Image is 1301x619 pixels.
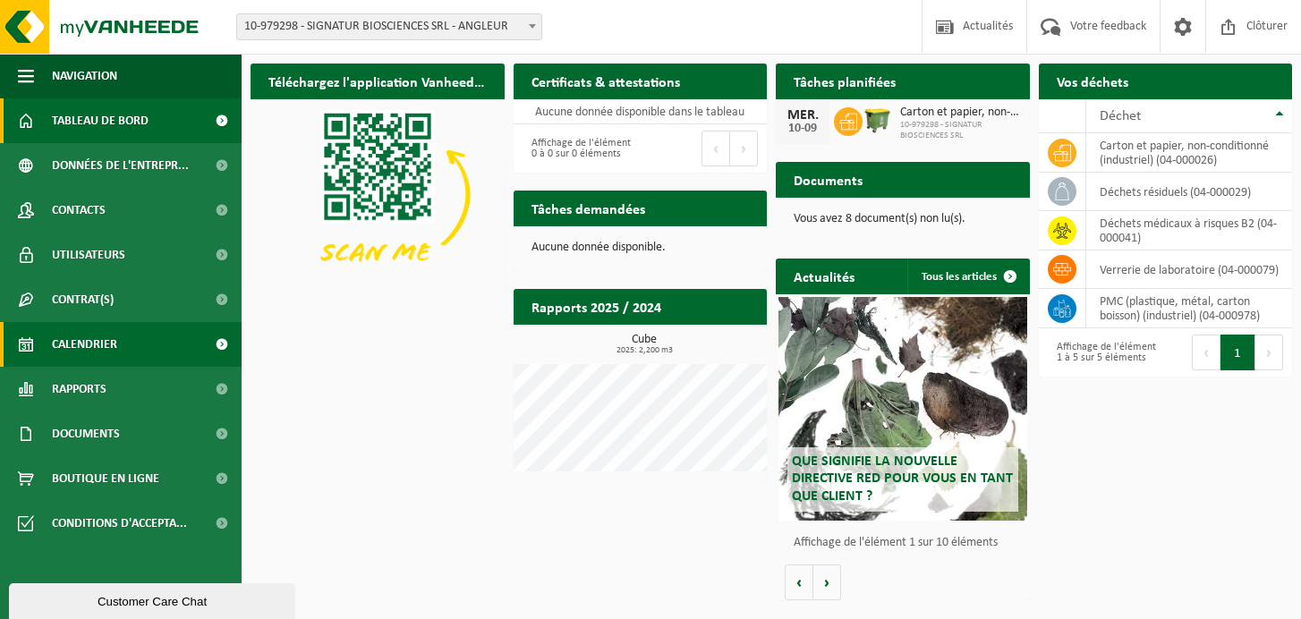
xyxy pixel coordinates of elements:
[251,99,505,290] img: Download de VHEPlus App
[514,191,663,225] h2: Tâches demandées
[1100,109,1141,123] span: Déchet
[514,289,679,324] h2: Rapports 2025 / 2024
[52,322,117,367] span: Calendrier
[52,456,159,501] span: Boutique en ligne
[611,324,765,360] a: Consulter les rapports
[900,106,1021,120] span: Carton et papier, non-conditionné (industriel)
[1086,250,1293,289] td: verrerie de laboratoire (04-000079)
[1086,133,1293,173] td: carton et papier, non-conditionné (industriel) (04-000026)
[523,346,768,355] span: 2025: 2,200 m3
[794,537,1021,549] p: Affichage de l'élément 1 sur 10 éléments
[514,99,768,124] td: Aucune donnée disponible dans le tableau
[9,580,299,619] iframe: chat widget
[794,213,1012,225] p: Vous avez 8 document(s) non lu(s).
[523,129,632,168] div: Affichage de l'élément 0 à 0 sur 0 éléments
[792,454,1013,503] span: Que signifie la nouvelle directive RED pour vous en tant que client ?
[1255,335,1283,370] button: Next
[813,564,841,600] button: Volgende
[1086,211,1293,250] td: déchets médicaux à risques B2 (04-000041)
[1048,333,1157,372] div: Affichage de l'élément 1 à 5 sur 5 éléments
[514,64,698,98] h2: Certificats & attestations
[52,233,125,277] span: Utilisateurs
[52,143,189,188] span: Données de l'entrepr...
[52,188,106,233] span: Contacts
[1086,173,1293,211] td: déchets résiduels (04-000029)
[702,131,730,166] button: Previous
[1039,64,1146,98] h2: Vos déchets
[236,13,542,40] span: 10-979298 - SIGNATUR BIOSCIENCES SRL - ANGLEUR
[785,564,813,600] button: Vorige
[52,501,187,546] span: Conditions d'accepta...
[785,108,821,123] div: MER.
[237,14,541,39] span: 10-979298 - SIGNATUR BIOSCIENCES SRL - ANGLEUR
[251,64,505,98] h2: Téléchargez l'application Vanheede+ maintenant!
[907,259,1028,294] a: Tous les articles
[1086,289,1293,328] td: PMC (plastique, métal, carton boisson) (industriel) (04-000978)
[531,242,750,254] p: Aucune donnée disponible.
[776,64,914,98] h2: Tâches planifiées
[523,334,768,355] h3: Cube
[52,54,117,98] span: Navigation
[52,277,114,322] span: Contrat(s)
[776,259,872,293] h2: Actualités
[863,105,893,135] img: WB-1100-HPE-GN-50
[1220,335,1255,370] button: 1
[776,162,880,197] h2: Documents
[52,411,120,456] span: Documents
[900,120,1021,141] span: 10-979298 - SIGNATUR BIOSCIENCES SRL
[1192,335,1220,370] button: Previous
[52,367,106,411] span: Rapports
[52,98,149,143] span: Tableau de bord
[785,123,821,135] div: 10-09
[778,297,1027,521] a: Que signifie la nouvelle directive RED pour vous en tant que client ?
[730,131,758,166] button: Next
